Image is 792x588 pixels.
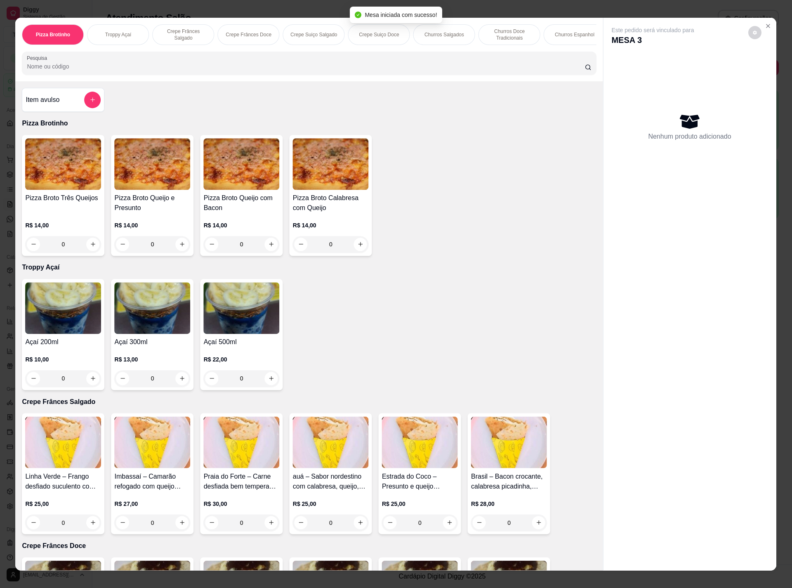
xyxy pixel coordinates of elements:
[85,91,101,108] button: add-separate-item
[204,138,280,190] img: product-image
[471,416,547,468] img: product-image
[27,516,40,529] button: decrease-product-quantity
[748,26,761,39] button: decrease-product-quantity
[295,516,308,529] button: decrease-product-quantity
[116,238,130,251] button: decrease-product-quantity
[115,499,191,508] p: R$ 27,00
[26,355,101,364] p: R$ 10,00
[204,471,280,491] h4: Praia do Forte – Carne desfiada bem temperada, com queijo mussarela, banana ,cebola caramelizada ...
[27,54,50,61] label: Pesquisa
[26,337,101,347] h4: Açaí 200ml
[115,282,191,334] img: product-image
[27,238,40,251] button: decrease-product-quantity
[354,516,367,529] button: increase-product-quantity
[612,26,694,34] p: Este pedido será vinculado para
[205,238,219,251] button: decrease-product-quantity
[22,118,596,128] p: Pizza Brotinho
[384,516,397,529] button: decrease-product-quantity
[533,516,546,529] button: increase-product-quantity
[291,31,337,38] p: Crepe Suiço Salgado
[293,499,369,508] p: R$ 25,00
[293,221,369,229] p: R$ 14,00
[26,94,60,104] h4: Item avulso
[115,193,191,213] h4: Pizza Broto Queijo e Presunto
[359,31,399,38] p: Crepe Suiço Doce
[22,262,596,272] p: Troppy Açaí
[204,499,280,508] p: R$ 30,00
[26,416,101,468] img: product-image
[105,31,132,38] p: Troppy Açaí
[204,282,280,334] img: product-image
[115,138,191,190] img: product-image
[293,193,369,213] h4: Pizza Broto Calabresa com Queijo
[36,31,70,38] p: Pizza Brotinho
[26,471,101,491] h4: Linha Verde – Frango desfiado suculento com queijo mussarela, cream cheese e o toque especial do ...
[116,516,130,529] button: decrease-product-quantity
[612,34,694,45] p: MESA 3
[265,516,278,529] button: increase-product-quantity
[115,471,191,491] h4: Imbassaí – Camarão refogado com queijo mussarela e cream cheese. Delicioso e refinado!
[295,238,308,251] button: decrease-product-quantity
[87,516,100,529] button: increase-product-quantity
[761,19,775,32] button: Close
[293,416,369,468] img: product-image
[486,28,534,41] p: Churros Doce Tradicionais
[382,416,458,468] img: product-image
[355,12,361,18] span: check-circle
[160,28,207,41] p: Crepe Frânces Salgado
[115,221,191,229] p: R$ 14,00
[26,221,101,229] p: R$ 14,00
[22,397,596,406] p: Crepe Frânces Salgado
[226,31,272,38] p: Crepe Frânces Doce
[443,516,456,529] button: increase-product-quantity
[471,471,547,491] h4: Brasil – Bacon crocante, calabresa picadinha, carne moída, banana e cream cheese, tudo derretido ...
[365,12,437,18] span: Mesa iniciada com sucesso!
[115,416,191,468] img: product-image
[87,238,100,251] button: increase-product-quantity
[293,471,369,491] h4: auá – Sabor nordestino com calabresa, queijo, cream cheese, tomate e milho amarelo. Uma combinaçã...
[115,337,191,347] h4: Açaí 300ml
[204,355,280,364] p: R$ 22,00
[205,516,219,529] button: decrease-product-quantity
[22,541,596,550] p: Crepe Frânces Doce
[26,282,101,334] img: product-image
[382,499,458,508] p: R$ 25,00
[648,132,731,142] p: Nenhum produto adicionado
[27,62,585,70] input: Pesquisa
[354,238,367,251] button: increase-product-quantity
[204,416,280,468] img: product-image
[176,516,189,529] button: increase-product-quantity
[26,499,101,508] p: R$ 25,00
[471,499,547,508] p: R$ 28,00
[473,516,486,529] button: decrease-product-quantity
[555,31,595,38] p: Churros Espanhol
[176,238,189,251] button: increase-product-quantity
[26,138,101,190] img: product-image
[115,355,191,364] p: R$ 13,00
[293,138,369,190] img: product-image
[204,221,280,229] p: R$ 14,00
[204,193,280,213] h4: Pizza Broto Queijo com Bacon
[424,31,464,38] p: Churros Salgados
[382,471,458,491] h4: Estrada do Coco – Presunto e queijo mussarela com orégano e um toque cremoso de cream cheese. Tra...
[26,193,101,203] h4: Pizza Broto Três Queijos
[204,337,280,347] h4: Açaí 500ml
[265,238,278,251] button: increase-product-quantity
